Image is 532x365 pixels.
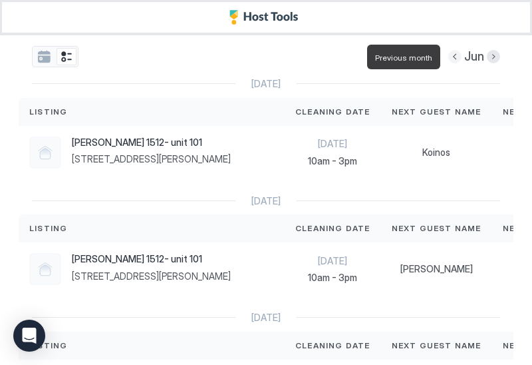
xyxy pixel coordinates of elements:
[295,272,370,284] span: 10am - 3pm
[487,50,500,63] button: Next month
[29,222,67,234] span: Listing
[392,222,481,234] span: Next Guest Name
[229,10,303,25] a: Host Tools Logo
[400,263,473,275] span: [PERSON_NAME]
[251,195,281,207] span: [DATE]
[448,50,462,63] button: Previous month
[72,137,231,149] span: [PERSON_NAME] 1512- unit 101
[251,312,281,324] span: [DATE]
[295,340,370,352] span: Cleaning Date
[72,253,231,265] span: [PERSON_NAME] 1512- unit 101
[251,78,281,90] span: [DATE]
[392,340,481,352] span: Next Guest Name
[32,46,78,67] div: tab-group
[29,340,67,352] span: Listing
[392,106,481,118] span: Next Guest Name
[422,147,450,159] span: Koinos
[375,53,432,63] span: Previous month
[72,153,231,165] span: [STREET_ADDRESS][PERSON_NAME]
[72,270,231,282] span: [STREET_ADDRESS][PERSON_NAME]
[295,255,370,267] span: [DATE]
[464,49,484,65] span: Jun
[29,106,67,118] span: Listing
[295,222,370,234] span: Cleaning Date
[13,320,45,352] div: Open Intercom Messenger
[295,106,370,118] span: Cleaning Date
[295,155,370,167] span: 10am - 3pm
[295,138,370,150] span: [DATE]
